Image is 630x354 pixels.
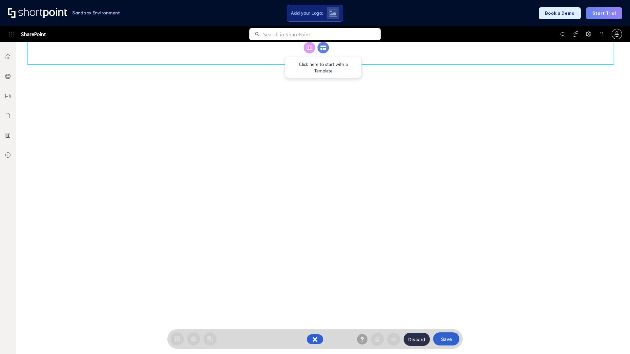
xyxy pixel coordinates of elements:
h1: Sandbox Environment [72,11,120,15]
iframe: Chat Widget [597,323,630,354]
button: Start Trial [586,7,622,19]
img: Upload logo [329,10,337,17]
span: SharePoint [21,26,46,42]
input: Search in SharePoint [263,28,381,40]
span: Add your Logo: [291,10,323,16]
button: Save [433,332,459,345]
button: Discard [404,333,430,346]
button: Book a Demo [539,7,581,19]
